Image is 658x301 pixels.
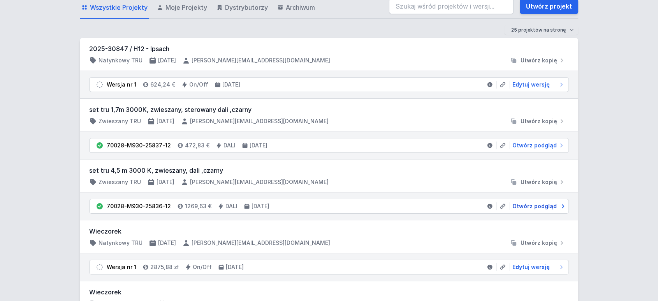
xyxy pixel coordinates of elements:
[223,142,236,149] h4: DALI
[509,142,565,149] a: Otwórz podgląd
[89,227,569,236] h3: Wieczorek
[521,239,557,247] span: Utwórz kopię
[99,239,143,247] h4: Natynkowy TRU
[150,263,179,271] h4: 2875,88 zł
[192,239,330,247] h4: [PERSON_NAME][EMAIL_ADDRESS][DOMAIN_NAME]
[107,263,136,271] div: Wersja nr 1
[225,202,238,210] h4: DALI
[157,178,174,186] h4: [DATE]
[512,263,550,271] span: Edytuj wersję
[150,81,175,89] h4: 624,24 €
[226,263,244,271] h4: [DATE]
[509,202,565,210] a: Otwórz podgląd
[190,117,329,125] h4: [PERSON_NAME][EMAIL_ADDRESS][DOMAIN_NAME]
[512,202,557,210] span: Otwórz podgląd
[158,239,176,247] h4: [DATE]
[190,178,329,186] h4: [PERSON_NAME][EMAIL_ADDRESS][DOMAIN_NAME]
[507,57,569,64] button: Utwórz kopię
[509,81,565,89] a: Edytuj wersję
[521,178,557,186] span: Utwórz kopię
[96,263,104,271] img: draft.svg
[222,81,240,89] h4: [DATE]
[185,142,209,149] h4: 472,83 €
[99,117,141,125] h4: Zwieszany TRU
[512,81,550,89] span: Edytuj wersję
[96,81,104,89] img: draft.svg
[90,3,148,12] span: Wszystkie Projekty
[185,202,211,210] h4: 1269,63 €
[512,142,557,149] span: Otwórz podgląd
[158,57,176,64] h4: [DATE]
[252,202,269,210] h4: [DATE]
[521,117,557,125] span: Utwórz kopię
[193,263,212,271] h4: On/Off
[107,202,171,210] div: 70028-M930-25836-12
[225,3,268,12] span: Dystrybutorzy
[99,57,143,64] h4: Natynkowy TRU
[89,105,569,114] h3: set tru 1,7m 3000K, zwieszany, sterowany dali ,czarny
[157,117,174,125] h4: [DATE]
[509,263,565,271] a: Edytuj wersję
[165,3,207,12] span: Moje Projekty
[89,287,569,297] h3: Wieczorek
[89,44,569,53] h3: 2025-30847 / H12 - Ipsach
[507,117,569,125] button: Utwórz kopię
[286,3,315,12] span: Archiwum
[189,81,208,89] h4: On/Off
[99,178,141,186] h4: Zwieszany TRU
[521,57,557,64] span: Utwórz kopię
[507,178,569,186] button: Utwórz kopię
[507,239,569,247] button: Utwórz kopię
[192,57,330,64] h4: [PERSON_NAME][EMAIL_ADDRESS][DOMAIN_NAME]
[107,142,171,149] div: 70028-M930-25837-12
[89,166,569,175] h3: set tru 4,5 m 3000 K, zwieszany, dali ,czarny
[250,142,267,149] h4: [DATE]
[107,81,136,89] div: Wersja nr 1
